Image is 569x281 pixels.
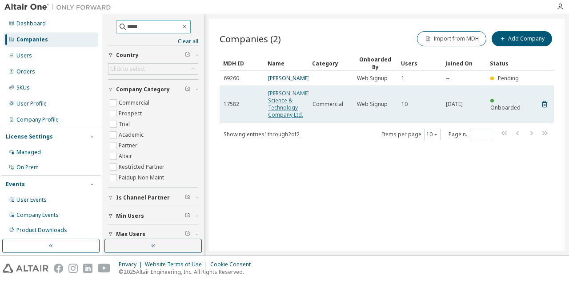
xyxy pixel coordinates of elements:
[382,129,441,140] span: Items per page
[108,80,198,99] button: Company Category
[119,151,134,162] label: Altair
[498,74,519,82] span: Pending
[357,56,394,71] div: Onboarded By
[119,268,256,276] p: © 2025 Altair Engineering, Inc. All Rights Reserved.
[224,130,300,138] span: Showing entries 1 through 2 of 2
[268,90,309,118] a: [PERSON_NAME] Science & Technology Company Ltd.
[6,133,53,140] div: License Settings
[116,86,170,93] span: Company Category
[116,52,139,59] span: Country
[6,181,25,188] div: Events
[16,164,39,171] div: On Prem
[54,264,63,273] img: facebook.svg
[119,119,132,130] label: Trial
[16,84,30,91] div: SKUs
[16,36,48,43] div: Companies
[119,98,151,108] label: Commercial
[108,64,198,74] div: Click to select
[16,212,59,219] div: Company Events
[445,56,483,70] div: Joined On
[210,261,256,268] div: Cookie Consent
[16,227,67,234] div: Product Downloads
[83,264,92,273] img: linkedin.svg
[4,3,116,12] img: Altair One
[110,65,145,73] div: Click to select
[401,56,438,70] div: Users
[16,196,47,204] div: User Events
[223,56,260,70] div: MDH ID
[119,140,139,151] label: Partner
[492,31,552,46] button: Add Company
[490,104,521,111] span: Onboarded
[312,56,349,70] div: Category
[145,261,210,268] div: Website Terms of Use
[119,172,166,183] label: Paidup Non Maint
[220,33,281,45] span: Companies (2)
[268,56,305,70] div: Name
[268,74,309,82] a: [PERSON_NAME]
[16,100,47,107] div: User Profile
[357,101,388,108] span: Web Signup
[185,231,190,238] span: Clear filter
[401,75,405,82] span: 1
[116,194,170,201] span: Is Channel Partner
[108,224,198,244] button: Max Users
[16,52,32,59] div: Users
[108,188,198,208] button: Is Channel Partner
[116,212,144,220] span: Min Users
[119,108,144,119] label: Prospect
[98,264,111,273] img: youtube.svg
[357,75,388,82] span: Web Signup
[108,45,198,65] button: Country
[446,101,463,108] span: [DATE]
[185,52,190,59] span: Clear filter
[68,264,78,273] img: instagram.svg
[490,56,527,70] div: Status
[108,38,198,45] a: Clear all
[185,212,190,220] span: Clear filter
[16,149,41,156] div: Managed
[119,130,145,140] label: Academic
[119,261,145,268] div: Privacy
[16,20,46,27] div: Dashboard
[449,129,491,140] span: Page n.
[108,206,198,226] button: Min Users
[426,131,438,138] button: 10
[401,101,408,108] span: 10
[417,31,486,46] button: Import from MDH
[185,194,190,201] span: Clear filter
[224,101,239,108] span: 17582
[446,75,449,82] span: --
[3,264,48,273] img: altair_logo.svg
[16,116,59,123] div: Company Profile
[116,231,145,238] span: Max Users
[119,162,166,172] label: Restricted Partner
[16,68,35,75] div: Orders
[224,75,239,82] span: 69260
[185,86,190,93] span: Clear filter
[313,101,343,108] span: Commercial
